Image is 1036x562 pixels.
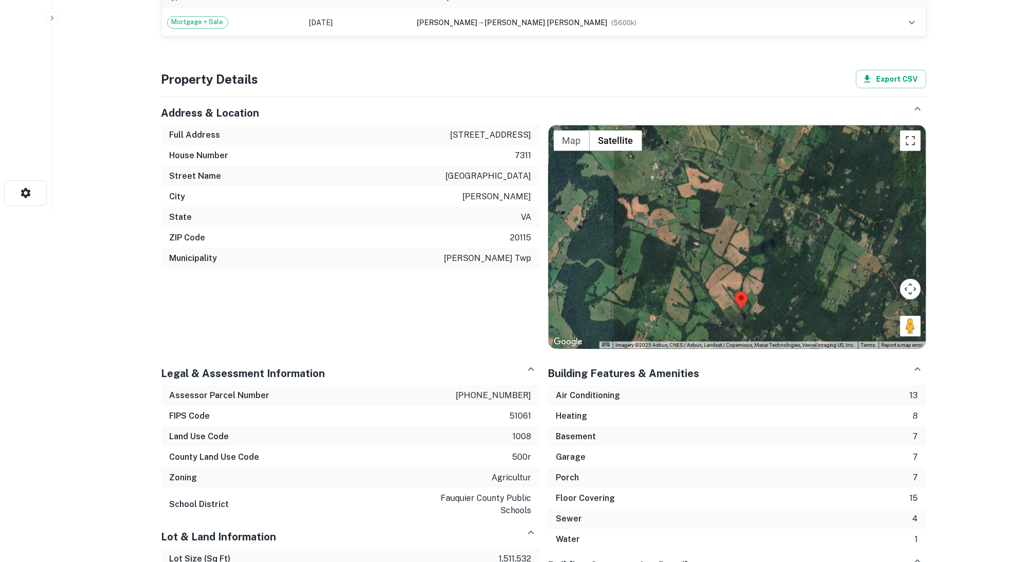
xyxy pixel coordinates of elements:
[616,342,855,348] span: Imagery ©2025 Airbus, CNES / Airbus, Landsat / Copernicus, Maxar Technologies, Vexcel Imaging US,...
[556,492,615,504] h6: Floor Covering
[900,279,921,299] button: Map camera controls
[417,17,865,28] div: →
[170,410,210,422] h6: FIPS Code
[515,149,532,162] p: 7311
[510,410,532,422] p: 51061
[170,472,197,484] h6: Zoning
[513,451,532,463] p: 500r
[485,18,608,27] span: [PERSON_NAME] [PERSON_NAME]
[170,211,192,223] h6: State
[304,9,411,36] td: [DATE]
[913,410,918,422] p: 8
[170,191,186,203] h6: City
[985,480,1036,529] iframe: Chat Widget
[551,335,585,349] a: Open this area in Google Maps (opens a new window)
[551,335,585,349] img: Google
[170,451,260,463] h6: County Land Use Code
[556,430,596,443] h6: Basement
[170,389,270,402] h6: Assessor Parcel Number
[556,513,583,525] h6: Sewer
[444,252,532,265] p: [PERSON_NAME] twp
[417,18,478,27] span: [PERSON_NAME]
[492,472,532,484] p: agricultur
[556,533,580,546] h6: Water
[513,430,532,443] p: 1008
[913,451,918,463] p: 7
[602,342,609,347] button: Keyboard shortcuts
[170,149,229,162] h6: House Number
[446,170,532,182] p: [GEOGRAPHIC_DATA]
[900,130,921,151] button: Toggle fullscreen view
[910,492,918,504] p: 15
[170,129,221,141] h6: Full Address
[612,19,637,27] span: ($ 600k )
[913,513,918,525] p: 4
[168,17,228,27] span: Mortgage + Sale
[511,232,532,244] p: 20115
[556,410,588,422] h6: Heating
[590,130,642,151] button: Show satellite imagery
[161,70,259,88] h4: Property Details
[903,14,921,31] button: expand row
[861,342,876,348] a: Terms (opens in new tab)
[170,430,229,443] h6: Land Use Code
[463,191,532,203] p: [PERSON_NAME]
[439,492,532,517] p: fauquier county public schools
[882,342,923,348] a: Report a map error
[456,389,532,402] p: [PHONE_NUMBER]
[161,529,277,545] h5: Lot & Land Information
[913,430,918,443] p: 7
[910,389,918,402] p: 13
[170,498,229,511] h6: School District
[554,130,590,151] button: Show street map
[548,366,700,381] h5: Building Features & Amenities
[556,472,579,484] h6: Porch
[856,70,926,88] button: Export CSV
[900,316,921,336] button: Drag Pegman onto the map to open Street View
[161,366,325,381] h5: Legal & Assessment Information
[521,211,532,223] p: va
[161,105,260,121] h5: Address & Location
[170,252,217,265] h6: Municipality
[556,451,586,463] h6: Garage
[915,533,918,546] p: 1
[556,389,621,402] h6: Air Conditioning
[170,170,222,182] h6: Street Name
[170,232,206,244] h6: ZIP Code
[913,472,918,484] p: 7
[450,129,532,141] p: [STREET_ADDRESS]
